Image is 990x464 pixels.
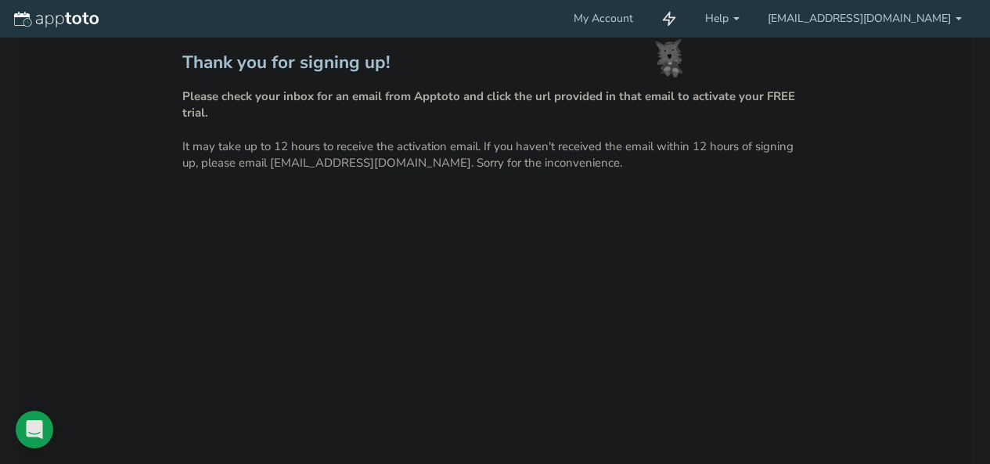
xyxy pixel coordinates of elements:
div: Open Intercom Messenger [16,411,53,448]
strong: Please check your inbox for an email from Apptoto and click the url provided in that email to act... [182,88,795,120]
img: logo-apptoto--white.svg [14,12,99,27]
img: toto-small.png [655,39,683,78]
h2: Thank you for signing up! [182,53,808,73]
p: It may take up to 12 hours to receive the activation email. If you haven't received the email wit... [182,88,808,172]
